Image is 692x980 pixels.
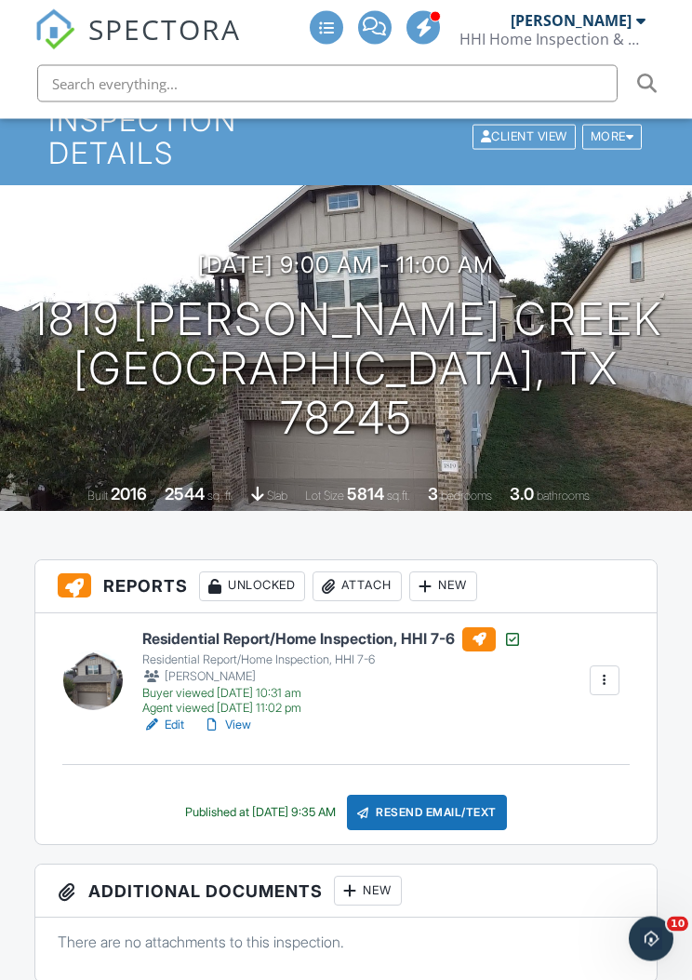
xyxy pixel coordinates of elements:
[511,11,632,30] div: [PERSON_NAME]
[409,572,477,602] div: New
[87,490,108,503] span: Built
[34,25,241,64] a: SPECTORA
[142,628,522,718] a: Residential Report/Home Inspection, HHI 7-6 Residential Report/Home Inspection, HHI 7-6 [PERSON_N...
[142,668,522,687] div: [PERSON_NAME]
[510,485,534,504] div: 3.0
[267,490,287,503] span: slab
[35,866,657,919] h3: Additional Documents
[142,702,522,717] div: Agent viewed [DATE] 11:02 pm
[198,253,494,278] h3: [DATE] 9:00 am - 11:00 am
[472,126,576,151] div: Client View
[428,485,438,504] div: 3
[313,572,402,602] div: Attach
[305,490,344,503] span: Lot Size
[347,485,384,504] div: 5814
[582,126,643,151] div: More
[142,687,522,702] div: Buyer viewed [DATE] 10:31 am
[334,877,402,906] div: New
[459,30,645,48] div: HHI Home Inspection & Pest Control
[185,806,336,821] div: Published at [DATE] 9:35 AM
[387,490,410,503] span: sq.ft.
[142,717,184,735] a: Edit
[34,9,75,50] img: The Best Home Inspection Software - Spectora
[203,717,251,735] a: View
[165,485,205,504] div: 2544
[629,917,673,961] iframe: Intercom live chat
[142,653,522,668] div: Residential Report/Home Inspection, HHI 7-6
[199,572,305,602] div: Unlocked
[441,490,492,503] span: bedrooms
[207,490,233,503] span: sq. ft.
[88,9,241,48] span: SPECTORA
[58,933,634,953] p: There are no attachments to this inspection.
[667,917,688,932] span: 10
[48,105,645,170] h1: Inspection Details
[37,65,618,102] input: Search everything...
[471,130,580,144] a: Client View
[537,490,590,503] span: bathrooms
[35,561,657,614] h3: Reports
[347,796,507,831] div: Resend Email/Text
[142,628,522,652] h6: Residential Report/Home Inspection, HHI 7-6
[111,485,147,504] div: 2016
[30,296,662,443] h1: 1819 [PERSON_NAME] Creek [GEOGRAPHIC_DATA], Tx 78245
